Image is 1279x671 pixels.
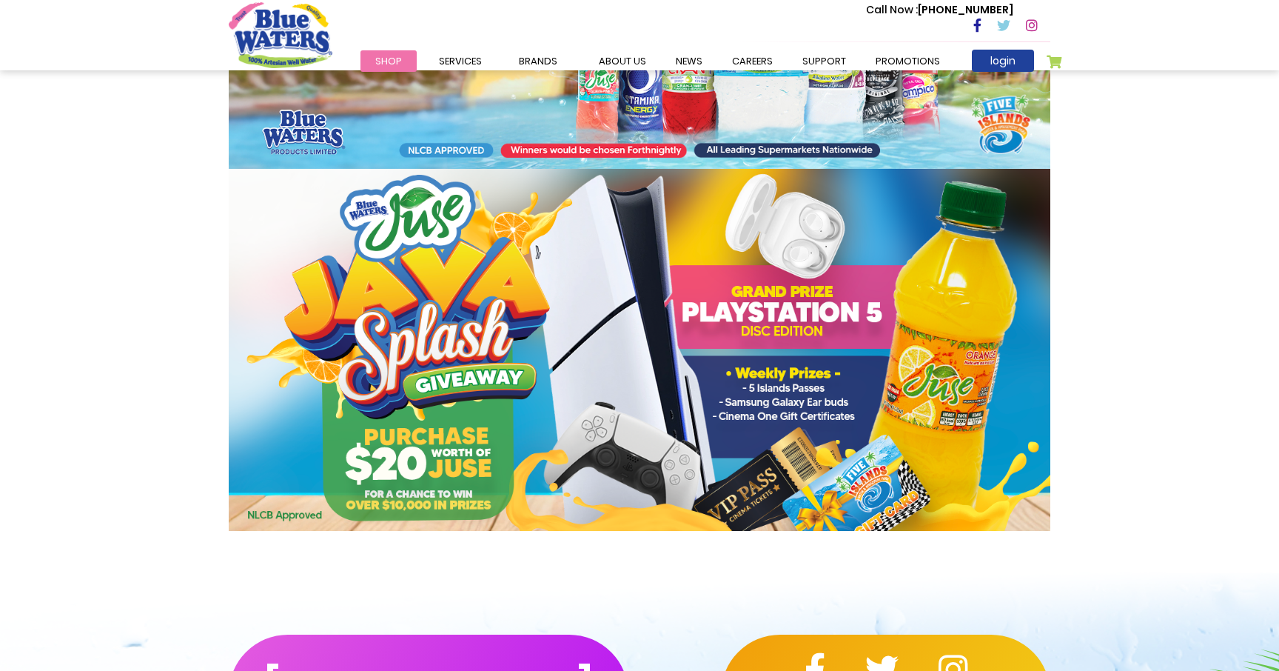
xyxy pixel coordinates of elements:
a: about us [584,50,661,72]
span: Shop [375,54,402,68]
a: News [661,50,717,72]
a: login [972,50,1034,72]
a: careers [717,50,788,72]
a: store logo [229,2,332,67]
span: Brands [519,54,557,68]
span: Services [439,54,482,68]
p: [PHONE_NUMBER] [866,2,1013,18]
span: Call Now : [866,2,918,17]
a: support [788,50,861,72]
a: Promotions [861,50,955,72]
